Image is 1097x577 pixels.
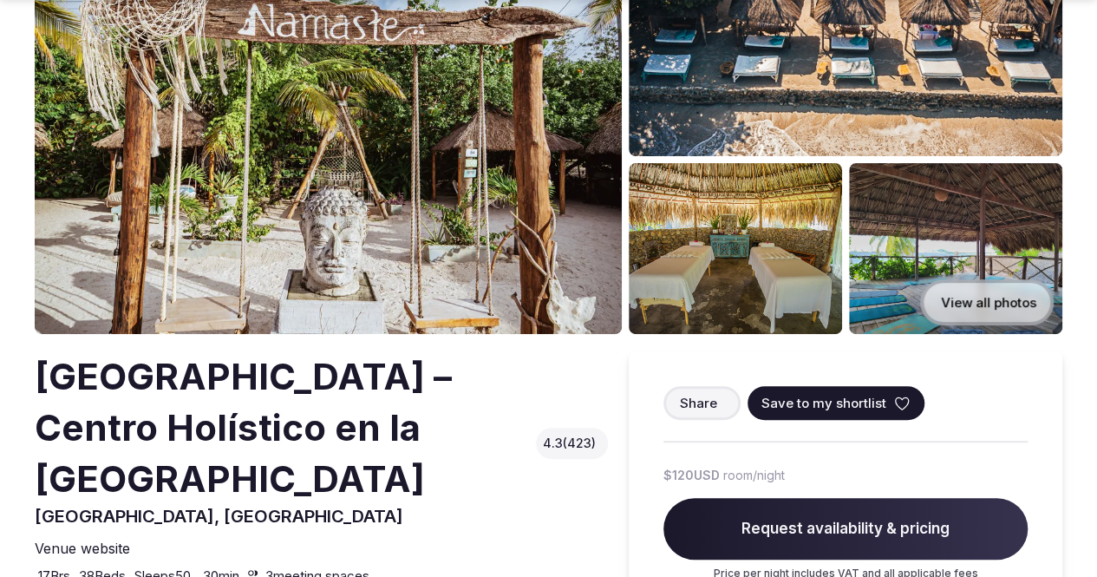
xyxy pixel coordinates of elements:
span: 4.3 (423) [543,435,596,452]
span: Request availability & pricing [663,498,1028,561]
span: room/night [723,467,785,484]
h2: [GEOGRAPHIC_DATA] – Centro Holístico en la [GEOGRAPHIC_DATA] [35,351,529,504]
a: 4.3(423) [543,435,601,452]
span: Venue website [35,539,130,558]
button: View all photos [920,279,1054,325]
span: Share [680,394,717,412]
img: Venue gallery photo [629,163,842,334]
img: Venue gallery photo [849,163,1062,334]
a: Venue website [35,539,137,558]
button: Share [663,386,741,420]
span: Save to my shortlist [761,394,886,412]
span: [GEOGRAPHIC_DATA], [GEOGRAPHIC_DATA] [35,506,403,527]
span: $120 USD [663,467,720,484]
button: Save to my shortlist [748,386,924,420]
